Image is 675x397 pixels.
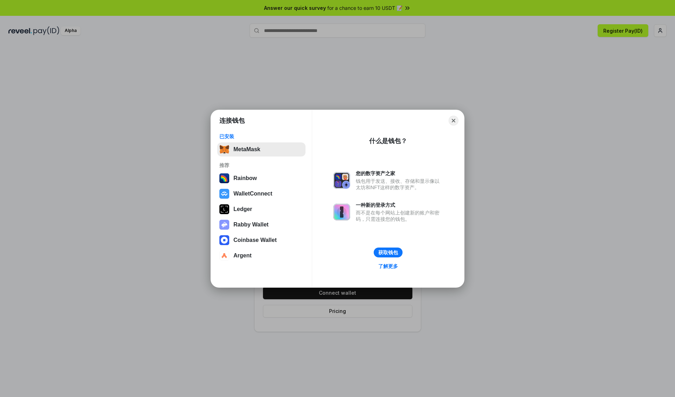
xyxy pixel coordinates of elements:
[233,191,272,197] div: WalletConnect
[233,146,260,153] div: MetaMask
[378,263,398,269] div: 了解更多
[374,262,402,271] a: 了解更多
[217,202,306,216] button: Ledger
[217,171,306,185] button: Rainbow
[356,210,443,222] div: 而不是在每个网站上创建新的账户和密码，只需连接您的钱包。
[356,170,443,177] div: 您的数字资产之家
[219,173,229,183] img: svg+xml,%3Csvg%20width%3D%22120%22%20height%3D%22120%22%20viewBox%3D%220%200%20120%20120%22%20fil...
[233,222,269,228] div: Rabby Wallet
[356,178,443,191] div: 钱包用于发送、接收、存储和显示像以太坊和NFT这样的数字资产。
[219,145,229,154] img: svg+xml,%3Csvg%20fill%3D%22none%22%20height%3D%2233%22%20viewBox%3D%220%200%2035%2033%22%20width%...
[333,172,350,189] img: svg+xml,%3Csvg%20xmlns%3D%22http%3A%2F%2Fwww.w3.org%2F2000%2Fsvg%22%20fill%3D%22none%22%20viewBox...
[219,133,303,140] div: 已安装
[217,218,306,232] button: Rabby Wallet
[219,162,303,168] div: 推荐
[374,248,403,257] button: 获取钱包
[356,202,443,208] div: 一种新的登录方式
[217,233,306,247] button: Coinbase Wallet
[219,220,229,230] img: svg+xml,%3Csvg%20xmlns%3D%22http%3A%2F%2Fwww.w3.org%2F2000%2Fsvg%22%20fill%3D%22none%22%20viewBox...
[217,187,306,201] button: WalletConnect
[217,249,306,263] button: Argent
[333,204,350,220] img: svg+xml,%3Csvg%20xmlns%3D%22http%3A%2F%2Fwww.w3.org%2F2000%2Fsvg%22%20fill%3D%22none%22%20viewBox...
[219,189,229,199] img: svg+xml,%3Csvg%20width%3D%2228%22%20height%3D%2228%22%20viewBox%3D%220%200%2028%2028%22%20fill%3D...
[369,137,407,145] div: 什么是钱包？
[217,142,306,156] button: MetaMask
[219,235,229,245] img: svg+xml,%3Csvg%20width%3D%2228%22%20height%3D%2228%22%20viewBox%3D%220%200%2028%2028%22%20fill%3D...
[233,175,257,181] div: Rainbow
[233,237,277,243] div: Coinbase Wallet
[449,116,458,126] button: Close
[219,116,245,125] h1: 连接钱包
[378,249,398,256] div: 获取钱包
[219,251,229,261] img: svg+xml,%3Csvg%20width%3D%2228%22%20height%3D%2228%22%20viewBox%3D%220%200%2028%2028%22%20fill%3D...
[233,206,252,212] div: Ledger
[233,252,252,259] div: Argent
[219,204,229,214] img: svg+xml,%3Csvg%20xmlns%3D%22http%3A%2F%2Fwww.w3.org%2F2000%2Fsvg%22%20width%3D%2228%22%20height%3...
